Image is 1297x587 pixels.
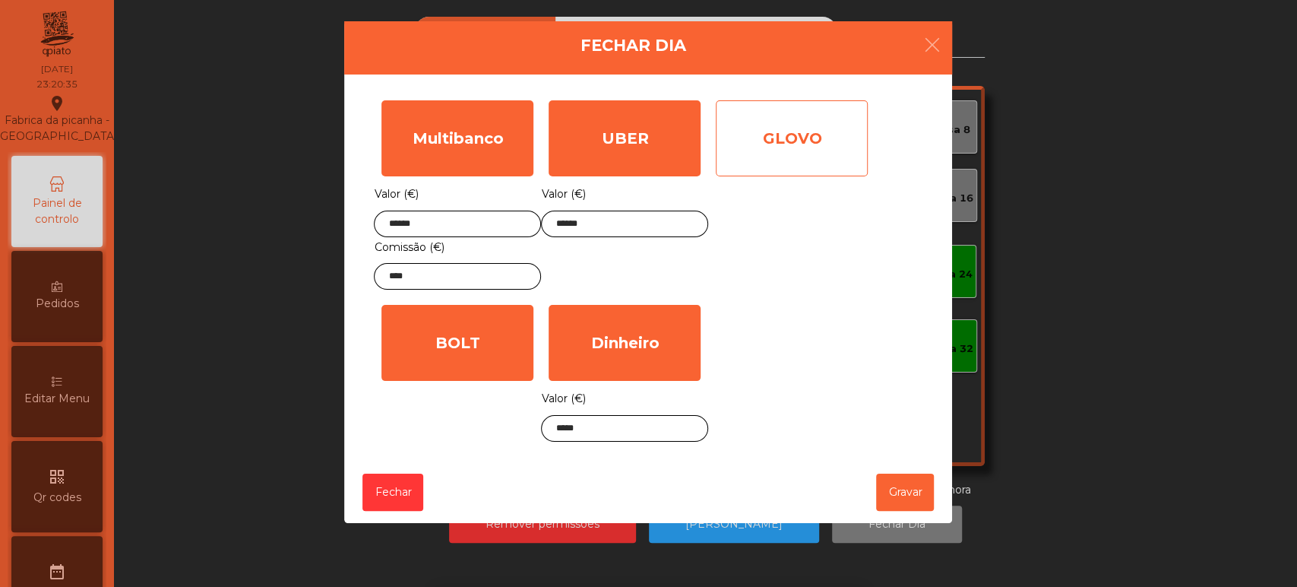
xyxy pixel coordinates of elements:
div: GLOVO [716,100,868,176]
label: Valor (€) [374,184,418,205]
div: Multibanco [381,100,533,176]
div: BOLT [381,305,533,381]
div: UBER [549,100,701,176]
h4: Fechar Dia [580,34,686,57]
label: Comissão (€) [374,237,444,258]
label: Valor (€) [541,389,585,409]
label: Valor (€) [541,184,585,205]
div: Dinheiro [549,305,701,381]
